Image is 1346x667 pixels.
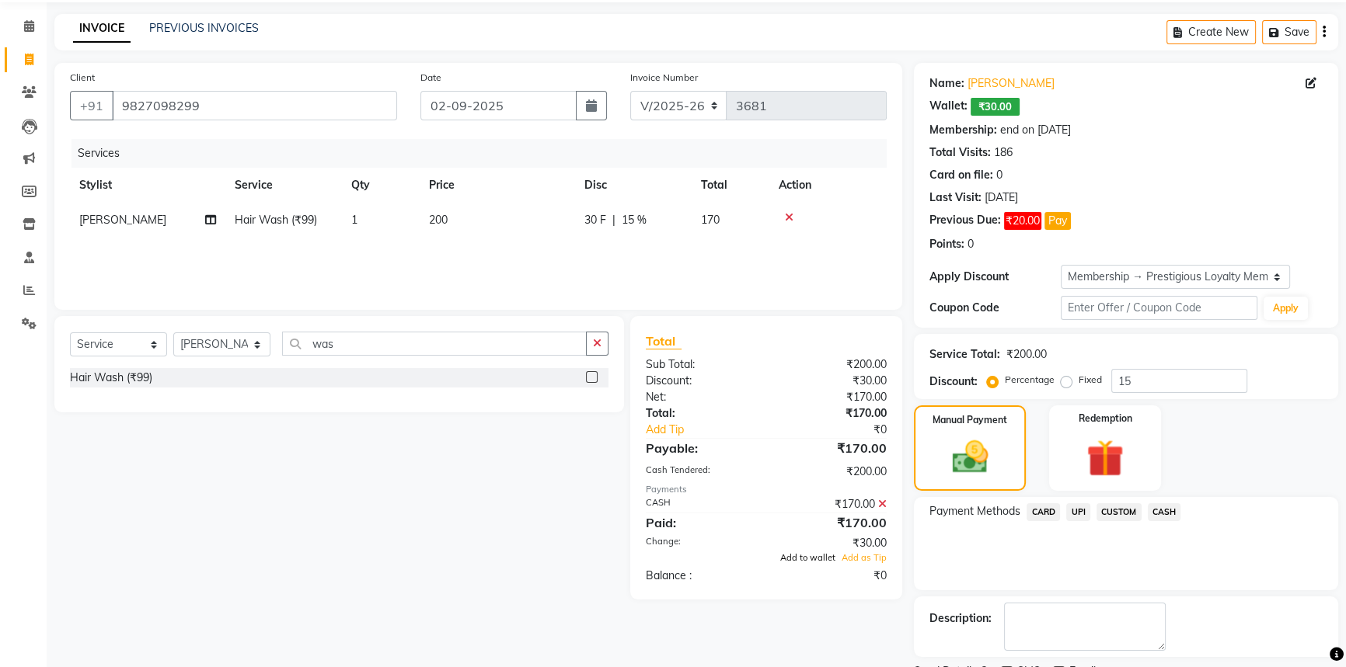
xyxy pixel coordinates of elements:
div: Sub Total: [634,356,766,373]
div: ₹0 [766,568,898,584]
span: CASH [1148,503,1181,521]
span: ₹20.00 [1004,212,1041,230]
span: | [612,212,615,228]
div: Cash Tendered: [634,464,766,480]
div: Net: [634,389,766,405]
div: ₹170.00 [766,439,898,457]
span: [PERSON_NAME] [79,213,166,227]
span: 30 F [584,212,606,228]
div: Balance : [634,568,766,584]
div: ₹0 [788,422,898,438]
span: UPI [1066,503,1090,521]
div: Previous Due: [929,212,1001,230]
div: Membership: [929,122,997,138]
div: Apply Discount [929,269,1061,285]
a: [PERSON_NAME] [968,75,1055,92]
span: 15 % [622,212,647,228]
a: Add Tip [634,422,789,438]
div: Wallet: [929,98,968,116]
a: PREVIOUS INVOICES [149,21,259,35]
div: Description: [929,610,992,627]
a: INVOICE [73,15,131,43]
button: +91 [70,91,113,120]
input: Search by Name/Mobile/Email/Code [112,91,397,120]
span: 1 [351,213,357,227]
div: Payments [646,483,887,496]
div: ₹170.00 [766,389,898,405]
span: Add as Tip [842,552,887,563]
label: Fixed [1079,373,1102,387]
div: Last Visit: [929,189,982,206]
label: Invoice Number [630,71,698,85]
span: CARD [1027,503,1060,521]
div: Services [71,139,898,168]
span: Hair Wash (₹99) [235,213,317,227]
button: Pay [1044,212,1071,230]
span: Add to wallet [780,552,835,563]
button: Create New [1166,20,1256,44]
div: ₹200.00 [766,464,898,480]
div: Total Visits: [929,144,991,161]
div: ₹30.00 [766,373,898,389]
label: Manual Payment [933,413,1007,427]
div: end on [DATE] [1000,122,1071,138]
div: ₹170.00 [766,405,898,422]
div: Hair Wash (₹99) [70,370,152,386]
th: Stylist [70,168,225,203]
div: Card on file: [929,167,993,183]
div: Coupon Code [929,300,1061,316]
div: Discount: [634,373,766,389]
input: Enter Offer / Coupon Code [1061,296,1257,320]
div: ₹200.00 [766,356,898,373]
div: Change: [634,535,766,551]
th: Total [692,168,769,203]
span: 200 [429,213,448,227]
span: ₹30.00 [971,98,1020,116]
div: 186 [994,144,1013,161]
span: Total [646,333,682,349]
span: CUSTOM [1097,503,1142,521]
label: Redemption [1079,412,1132,426]
input: Search or Scan [282,332,587,356]
div: Discount: [929,373,978,390]
label: Percentage [1005,373,1055,387]
div: Total: [634,405,766,422]
label: Date [420,71,441,85]
div: Paid: [634,513,766,532]
div: 0 [968,236,974,252]
th: Service [225,168,342,203]
div: ₹30.00 [766,535,898,551]
button: Save [1262,20,1316,44]
th: Disc [575,168,692,203]
div: ₹170.00 [766,513,898,532]
img: _gift.svg [1075,435,1135,481]
label: Client [70,71,95,85]
th: Price [420,168,575,203]
th: Qty [342,168,420,203]
div: [DATE] [985,189,1018,206]
img: _cash.svg [941,436,999,478]
th: Action [769,168,887,203]
div: ₹170.00 [766,496,898,512]
div: ₹200.00 [1006,346,1047,363]
button: Apply [1264,297,1308,320]
div: 0 [996,167,1003,183]
span: 170 [701,213,720,227]
div: Payable: [634,439,766,457]
div: Points: [929,236,964,252]
div: CASH [634,496,766,512]
span: Payment Methods [929,503,1020,519]
div: Name: [929,75,964,92]
div: Service Total: [929,346,1000,363]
